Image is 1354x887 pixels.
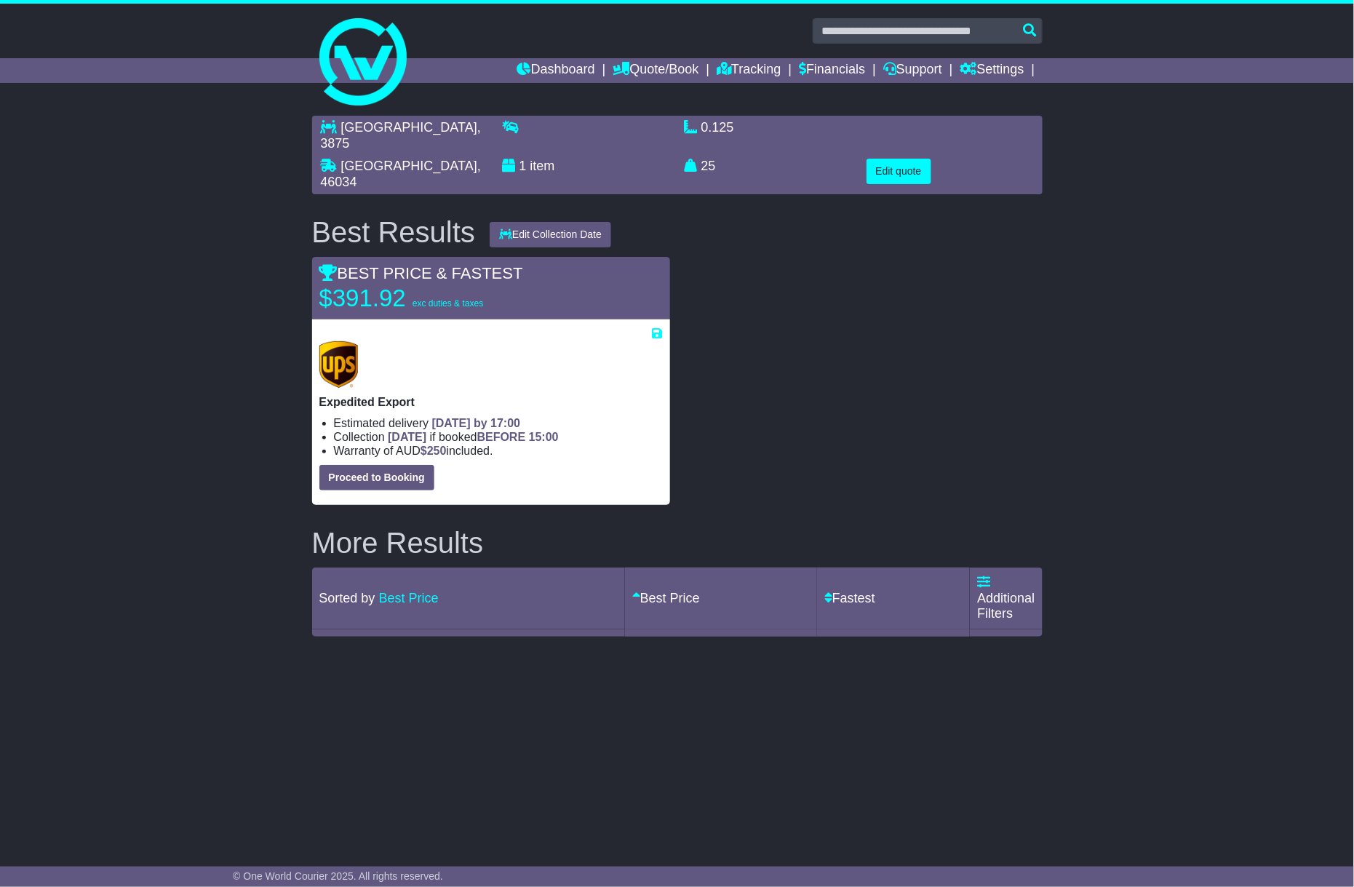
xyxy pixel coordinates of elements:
span: 250 [427,445,447,457]
span: 25 [701,159,716,173]
span: [GEOGRAPHIC_DATA] [341,120,477,135]
img: UPS (new): Expedited Export [319,341,359,388]
button: Proceed to Booking [319,465,434,490]
h2: More Results [312,527,1043,559]
span: [DATE] [388,431,426,443]
span: 1 [519,159,527,173]
span: $ [421,445,447,457]
a: Settings [960,58,1024,83]
a: Fastest [824,591,875,605]
li: Estimated delivery [334,416,663,430]
div: Best Results [305,216,483,248]
button: Edit quote [867,159,931,184]
button: Edit Collection Date [490,222,611,247]
span: [DATE] by 17:00 [432,417,521,429]
a: Quote/Book [613,58,698,83]
a: Financials [799,58,865,83]
a: Tracking [717,58,781,83]
p: $391.92 [319,284,501,313]
a: Best Price [379,591,439,605]
li: Collection [334,430,663,444]
span: BEST PRICE & FASTEST [319,264,523,282]
span: if booked [388,431,558,443]
span: , 46034 [321,159,481,189]
span: Sorted by [319,591,375,605]
span: BEFORE [477,431,526,443]
a: Best Price [632,591,700,605]
a: Additional Filters [977,575,1035,621]
span: 15:00 [529,431,559,443]
span: , 3875 [321,120,481,151]
span: item [530,159,555,173]
span: [GEOGRAPHIC_DATA] [341,159,477,173]
span: © One World Courier 2025. All rights reserved. [233,870,443,882]
a: Dashboard [517,58,595,83]
span: 0.125 [701,120,734,135]
p: Expedited Export [319,395,663,409]
li: Warranty of AUD included. [334,444,663,458]
a: Support [883,58,942,83]
span: exc duties & taxes [413,298,483,309]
